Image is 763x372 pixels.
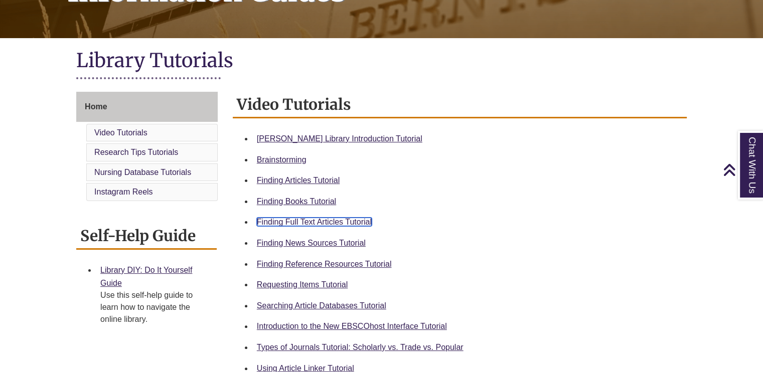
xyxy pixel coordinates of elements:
a: Back to Top [723,163,760,176]
a: Nursing Database Tutorials [94,168,191,176]
span: Home [85,102,107,111]
a: Video Tutorials [94,128,147,137]
a: Finding Full Text Articles Tutorial [257,218,372,226]
a: Requesting Items Tutorial [257,280,348,289]
a: Searching Article Databases Tutorial [257,301,386,310]
div: Use this self-help guide to learn how to navigate the online library. [100,289,209,325]
div: Guide Page Menu [76,92,218,203]
a: Home [76,92,218,122]
a: Types of Journals Tutorial: Scholarly vs. Trade vs. Popular [257,343,464,351]
a: Brainstorming [257,155,307,164]
h2: Self-Help Guide [76,223,217,250]
a: Finding Reference Resources Tutorial [257,260,392,268]
h1: Library Tutorials [76,48,687,75]
a: Finding Books Tutorial [257,197,336,206]
a: Library DIY: Do It Yourself Guide [100,266,192,287]
a: Finding Articles Tutorial [257,176,340,184]
a: Research Tips Tutorials [94,148,178,156]
h2: Video Tutorials [233,92,687,118]
a: Instagram Reels [94,188,153,196]
a: Introduction to the New EBSCOhost Interface Tutorial [257,322,447,330]
a: Finding News Sources Tutorial [257,239,366,247]
a: [PERSON_NAME] Library Introduction Tutorial [257,134,422,143]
